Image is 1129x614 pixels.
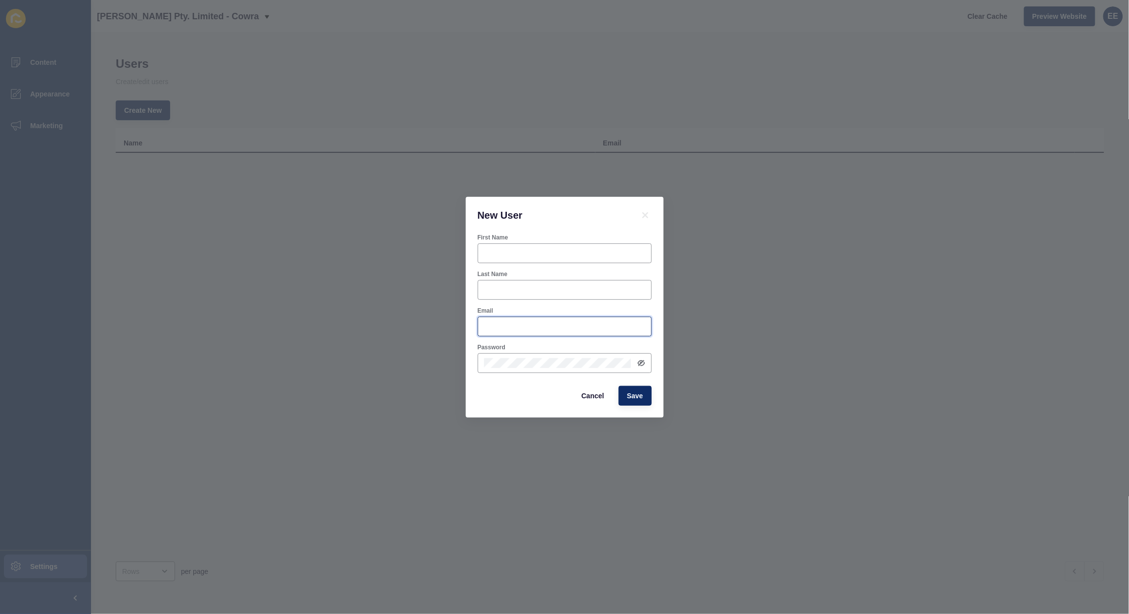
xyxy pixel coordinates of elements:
[573,386,613,406] button: Cancel
[478,270,508,278] label: Last Name
[478,209,627,222] h1: New User
[582,391,604,401] span: Cancel
[478,234,508,241] label: First Name
[478,343,506,351] label: Password
[619,386,652,406] button: Save
[627,391,643,401] span: Save
[478,307,494,315] label: Email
